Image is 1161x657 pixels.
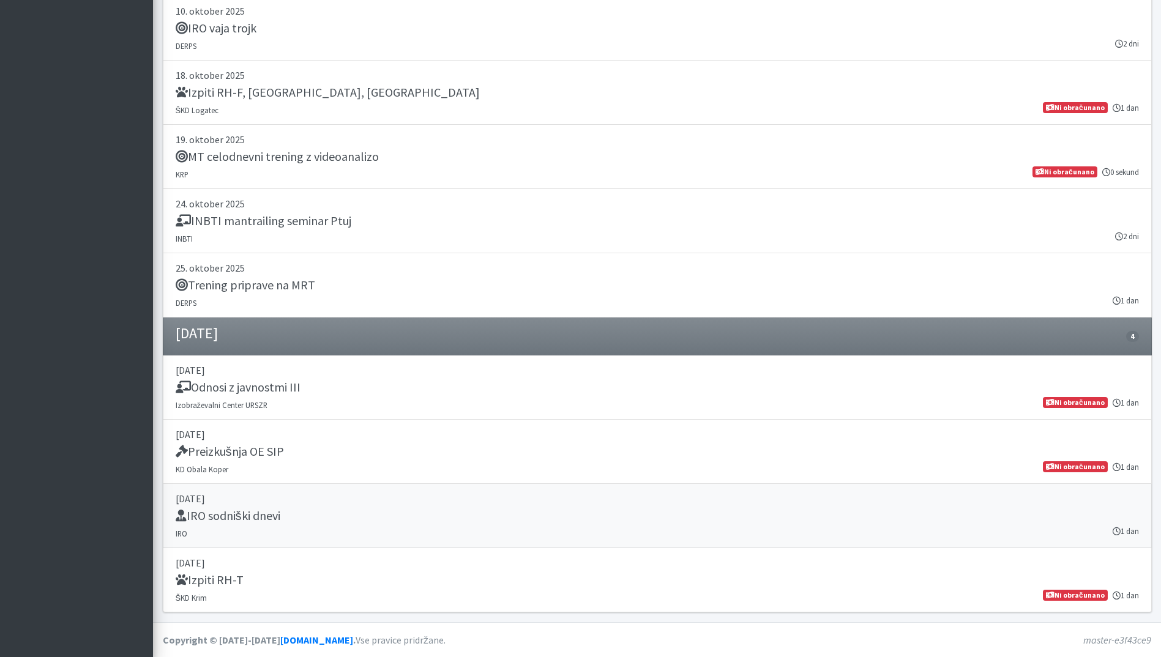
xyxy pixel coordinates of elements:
[176,41,196,51] small: DERPS
[1113,102,1139,114] small: 1 dan
[176,400,267,410] small: Izobraževalni Center URSZR
[176,555,1139,570] p: [DATE]
[280,634,353,646] a: [DOMAIN_NAME]
[176,298,196,308] small: DERPS
[1113,295,1139,306] small: 1 dan
[176,529,187,538] small: IRO
[176,85,480,100] h5: Izpiti RH-F, [GEOGRAPHIC_DATA], [GEOGRAPHIC_DATA]
[176,508,280,523] h5: IRO sodniški dnevi
[163,355,1152,420] a: [DATE] Odnosi z javnostmi III Izobraževalni Center URSZR 1 dan Ni obračunano
[163,253,1152,317] a: 25. oktober 2025 Trening priprave na MRT DERPS 1 dan
[176,132,1139,147] p: 19. oktober 2025
[1043,590,1107,601] span: Ni obračunano
[1043,461,1107,472] span: Ni obračunano
[1115,38,1139,50] small: 2 dni
[176,196,1139,211] p: 24. oktober 2025
[176,4,1139,18] p: 10. oktober 2025
[176,234,193,243] small: INBTI
[153,622,1161,657] footer: Vse pravice pridržane.
[176,169,189,179] small: KRP
[176,464,228,474] small: KD Obala Koper
[176,573,244,587] h5: Izpiti RH-T
[163,420,1152,484] a: [DATE] Preizkušnja OE SIP KD Obala Koper 1 dan Ni obračunano
[163,125,1152,189] a: 19. oktober 2025 MT celodnevni trening z videoanalizo KRP 0 sekund Ni obračunano
[176,593,207,603] small: ŠKD Krim
[176,427,1139,442] p: [DATE]
[163,189,1152,253] a: 24. oktober 2025 INBTI mantrailing seminar Ptuj INBTI 2 dni
[176,491,1139,506] p: [DATE]
[1083,634,1151,646] em: master-e3f43ce9
[163,61,1152,125] a: 18. oktober 2025 Izpiti RH-F, [GEOGRAPHIC_DATA], [GEOGRAPHIC_DATA] ŠKD Logatec 1 dan Ni obračunano
[176,278,315,292] h5: Trening priprave na MRT
[1115,231,1139,242] small: 2 dni
[176,444,284,459] h5: Preizkušnja OE SIP
[1113,461,1139,473] small: 1 dan
[176,325,218,343] h4: [DATE]
[163,634,356,646] strong: Copyright © [DATE]-[DATE] .
[176,149,379,164] h5: MT celodnevni trening z videoanalizo
[176,261,1139,275] p: 25. oktober 2025
[176,68,1139,83] p: 18. oktober 2025
[176,363,1139,377] p: [DATE]
[163,548,1152,612] a: [DATE] Izpiti RH-T ŠKD Krim 1 dan Ni obračunano
[176,21,256,35] h5: IRO vaja trojk
[1102,166,1139,178] small: 0 sekund
[1113,397,1139,409] small: 1 dan
[1126,331,1138,342] span: 4
[1032,166,1097,177] span: Ni obračunano
[176,105,219,115] small: ŠKD Logatec
[1043,102,1107,113] span: Ni obračunano
[1113,590,1139,601] small: 1 dan
[163,484,1152,548] a: [DATE] IRO sodniški dnevi IRO 1 dan
[176,380,301,395] h5: Odnosi z javnostmi III
[1043,397,1107,408] span: Ni obračunano
[176,213,351,228] h5: INBTI mantrailing seminar Ptuj
[1113,525,1139,537] small: 1 dan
